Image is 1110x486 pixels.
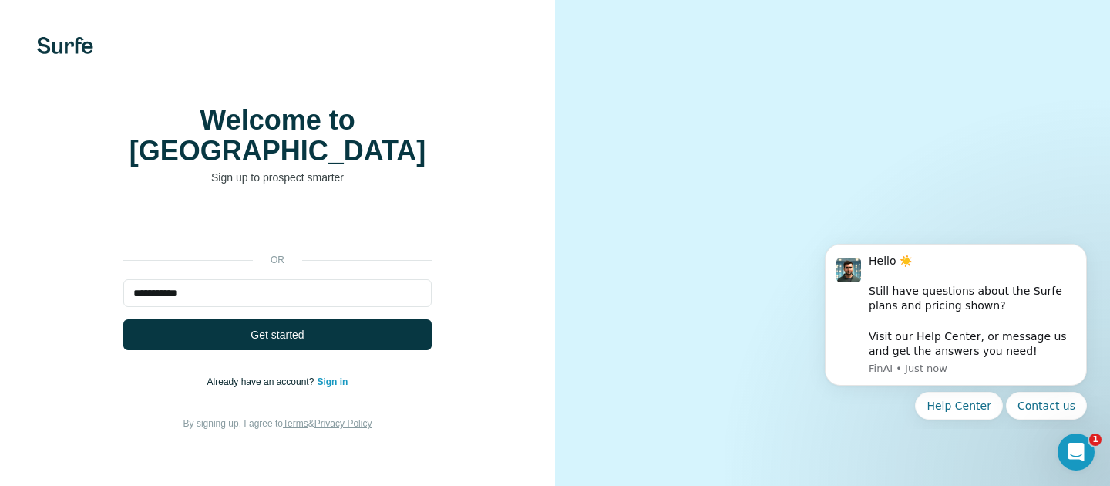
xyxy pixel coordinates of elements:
[1058,434,1095,471] iframe: Intercom live chat
[283,418,308,429] a: Terms
[183,418,372,429] span: By signing up, I agree to &
[37,37,93,54] img: Surfe's logo
[123,105,432,167] h1: Welcome to [GEOGRAPHIC_DATA]
[251,327,304,343] span: Get started
[123,170,432,185] p: Sign up to prospect smarter
[116,208,439,242] iframe: Sign in with Google Button
[207,376,318,387] span: Already have an account?
[314,418,372,429] a: Privacy Policy
[1089,434,1102,446] span: 1
[253,253,302,267] p: or
[317,376,348,387] a: Sign in
[802,230,1110,429] iframe: Intercom notifications message
[123,319,432,350] button: Get started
